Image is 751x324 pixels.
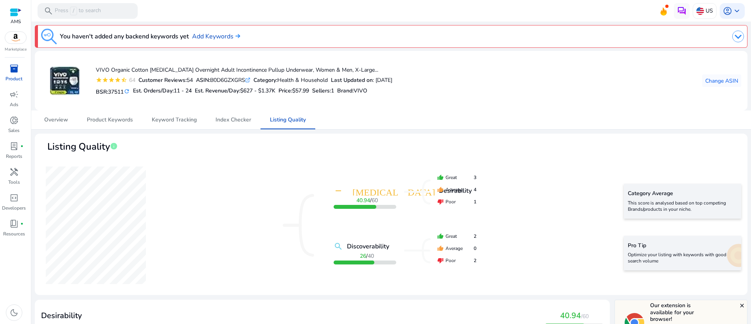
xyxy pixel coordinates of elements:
[133,88,192,94] h5: Est. Orders/Day:
[337,87,352,94] span: Brand
[437,257,444,264] mat-icon: thumb_down
[10,101,18,108] p: Ads
[705,77,738,85] span: Change ASIN
[437,198,476,205] div: Poor
[723,6,732,16] span: account_circle
[3,230,25,237] p: Resources
[8,179,20,186] p: Tools
[437,174,476,181] div: Great
[278,88,309,94] h5: Price:
[360,252,374,260] span: /
[331,76,392,84] div: : [DATE]
[9,90,19,99] span: campaign
[732,31,744,42] img: dropdown-arrow.svg
[354,87,367,94] span: VIVO
[50,66,79,96] img: 51+5VW30P3L._AC_US40_.jpg
[108,88,124,96] span: 37511
[138,76,187,84] b: Customer Reviews:
[192,32,240,41] a: Add Keywords
[102,77,108,83] mat-icon: star
[356,197,370,204] b: 40.94
[96,77,102,83] mat-icon: star
[9,308,19,317] span: dark_mode
[334,186,435,195] mat-icon: remove_[MEDICAL_DATA]
[127,76,135,84] div: 64
[331,87,334,94] span: 1
[70,7,77,15] span: /
[2,205,26,212] p: Developers
[9,167,19,177] span: handyman
[9,193,19,203] span: code_blocks
[5,32,26,43] img: amazon.svg
[41,29,57,44] img: keyword-tracking.svg
[347,242,389,251] b: Discoverability
[138,76,193,84] div: 54
[474,174,476,181] span: 3
[437,233,476,240] div: Great
[650,302,703,323] h5: Our extension is available for your browser!
[337,88,367,94] h5: :
[253,76,277,84] b: Category:
[437,233,444,239] mat-icon: thumb_up
[474,245,476,252] span: 0
[20,145,23,148] span: fiber_manual_record
[5,75,22,82] p: Product
[20,222,23,225] span: fiber_manual_record
[331,76,373,84] b: Last Updated on
[152,117,197,123] span: Keyword Tracking
[628,243,737,249] h5: Pro Tip
[312,88,334,94] h5: Sellers:
[437,199,444,205] mat-icon: thumb_down
[96,67,392,74] h4: VIVO Organic Cotton [MEDICAL_DATA] Overnight Adult Incontinence Pullup Underwear, Women & Men, X-...
[474,257,476,264] span: 2
[174,87,192,94] span: 11 - 24
[9,141,19,151] span: lab_profile
[706,4,713,18] p: US
[10,18,22,25] p: AMS
[334,242,343,251] mat-icon: search
[474,198,476,205] span: 1
[195,88,275,94] h5: Est. Revenue/Day:
[628,200,737,212] p: This score is analysed based on top competing Brands/products in your niche.
[216,117,251,123] span: Index Checker
[124,88,130,95] mat-icon: refresh
[8,127,20,134] p: Sales
[44,117,68,123] span: Overview
[9,116,19,125] span: donut_small
[121,77,127,83] mat-icon: star_half
[474,186,476,193] span: 4
[96,87,130,96] h5: BSR:
[474,233,476,240] span: 2
[9,64,19,73] span: inventory_2
[702,74,741,87] button: Change ASIN
[253,76,328,84] div: Health & Household
[437,245,476,252] div: Average
[5,47,27,52] p: Marketplace
[87,117,133,123] span: Product Keywords
[437,257,476,264] div: Poor
[360,252,366,260] b: 26
[108,77,115,83] mat-icon: star
[270,117,306,123] span: Listing Quality
[41,311,270,320] h3: Desirability
[292,87,309,94] span: $57.99
[47,140,110,154] span: Listing Quality
[240,87,275,94] span: $627 - $1.37K
[9,219,19,228] span: book_4
[628,190,737,197] h5: Category Average
[196,76,210,84] b: ASIN:
[581,313,589,320] span: /60
[732,6,742,16] span: keyboard_arrow_down
[234,34,240,38] img: arrow-right.svg
[196,76,250,84] div: B0D6GZXGRS
[696,7,704,15] img: us.svg
[368,252,374,260] span: 40
[628,252,737,264] p: Optimize your listing with keywords with good search volume
[437,245,444,252] mat-icon: thumb_up
[560,310,581,321] span: 40.94
[44,6,53,16] span: search
[60,32,189,41] h3: You haven't added any backend keywords yet
[115,77,121,83] mat-icon: star
[55,7,101,15] p: Press to search
[372,197,378,204] span: 60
